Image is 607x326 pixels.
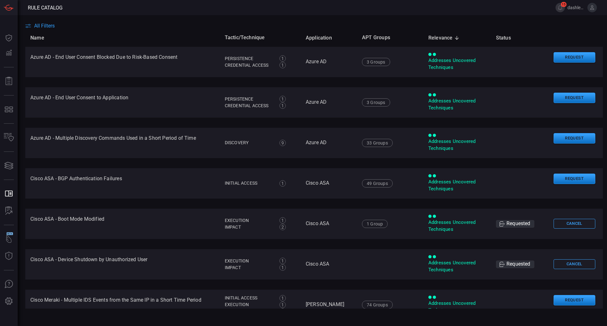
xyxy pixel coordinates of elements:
[279,258,286,264] div: 1
[30,34,52,42] span: Name
[279,140,286,146] div: 9
[428,138,486,152] div: Addresses Uncovered Techniques
[225,139,273,146] div: Discovery
[279,102,286,109] div: 1
[279,62,286,68] div: 1
[279,295,286,301] div: 1
[34,23,55,29] span: All Filters
[225,217,273,224] div: Execution
[25,209,220,239] td: Cisco ASA - Boot Mode Modified
[1,30,16,46] button: Dashboard
[428,219,486,233] div: Addresses Uncovered Techniques
[362,179,393,188] div: 49 Groups
[1,203,16,218] button: ALERT ANALYSIS
[279,308,286,315] div: 2
[561,2,567,7] span: 15
[1,158,16,173] button: Cards
[225,301,273,308] div: Execution
[279,217,286,224] div: 1
[496,34,519,42] span: Status
[554,133,595,144] button: Request
[25,47,220,77] td: Azure AD - End User Consent Blocked Due to Risk-Based Consent
[225,308,273,315] div: Command and Control
[225,224,273,231] div: Impact
[225,264,273,271] div: Impact
[1,231,16,247] button: Wingman
[279,96,286,102] div: 1
[554,219,595,229] button: Cancel
[1,46,16,61] button: Detections
[301,168,357,199] td: Cisco ASA
[554,93,595,103] button: Request
[25,87,220,118] td: Azure AD - End User Consent to Application
[428,260,486,273] div: Addresses Uncovered Techniques
[220,29,301,47] th: Tactic/Technique
[301,47,357,77] td: Azure AD
[279,302,286,308] div: 1
[301,249,357,280] td: Cisco ASA
[1,130,16,145] button: Inventory
[362,220,388,228] div: 1 Group
[25,290,220,320] td: Cisco Meraki - Multiple IDS Events from the Same IP in a Short Time Period
[28,5,63,11] span: Rule Catalog
[1,74,16,89] button: Reports
[306,34,340,42] span: Application
[279,224,286,230] div: 2
[225,295,273,301] div: Initial Access
[428,57,486,71] div: Addresses Uncovered Techniques
[554,52,595,63] button: Request
[225,96,273,102] div: Persistence
[357,29,423,47] th: APT Groups
[555,3,565,12] button: 15
[362,301,393,309] div: 74 Groups
[225,258,273,264] div: Execution
[225,55,273,62] div: Persistence
[428,98,486,111] div: Addresses Uncovered Techniques
[301,87,357,118] td: Azure AD
[301,128,357,158] td: Azure AD
[25,23,55,29] button: All Filters
[1,102,16,117] button: MITRE - Detection Posture
[428,300,486,314] div: Addresses Uncovered Techniques
[428,34,461,42] span: Relevance
[362,139,393,147] div: 33 Groups
[554,259,595,269] button: Cancel
[25,128,220,158] td: Azure AD - Multiple Discovery Commands Used in a Short Period of Time
[225,102,273,109] div: Credential Access
[25,168,220,199] td: Cisco ASA - BGP Authentication Failures
[1,294,16,309] button: Preferences
[554,174,595,184] button: Request
[225,62,273,69] div: Credential Access
[496,261,534,268] div: Requested
[279,264,286,271] div: 1
[362,58,390,66] div: 3 Groups
[301,290,357,320] td: [PERSON_NAME]
[554,295,595,305] button: Request
[225,180,273,187] div: Initial Access
[496,220,534,228] div: Requested
[25,249,220,280] td: Cisco ASA - Device Shutdown by Unauthorized User
[428,179,486,192] div: Addresses Uncovered Techniques
[279,180,286,187] div: 1
[1,277,16,292] button: Ask Us A Question
[1,249,16,264] button: Threat Intelligence
[362,98,390,107] div: 3 Groups
[567,5,585,10] span: dashley.[PERSON_NAME]
[279,55,286,62] div: 1
[301,209,357,239] td: Cisco ASA
[1,186,16,201] button: Rule Catalog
